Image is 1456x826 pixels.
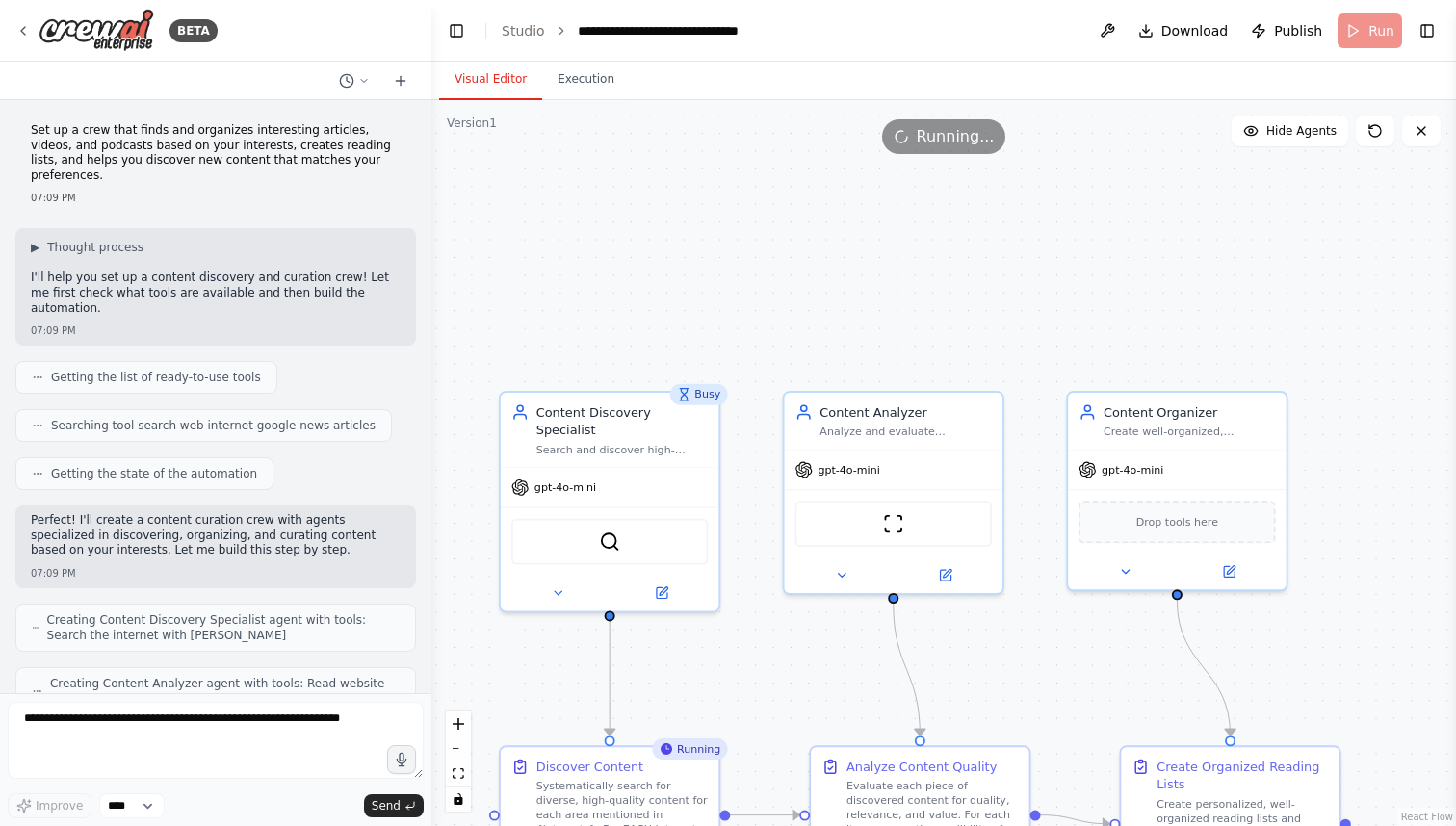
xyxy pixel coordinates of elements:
[169,19,218,42] div: BETA
[39,9,154,52] img: Logo
[611,582,712,604] button: Open in side panel
[502,21,739,40] nav: breadcrumb
[1414,17,1441,44] button: Show right sidebar
[446,711,471,812] div: React Flow controls
[1168,600,1239,736] g: Edge from e39b19a6-fa75-4305-ad7b-91407609fe67 to 3aa7e435-40c8-47ea-92bd-f3ce49a3b05c
[1243,13,1330,48] button: Publish
[885,604,929,736] g: Edge from 75cf4711-d66f-4c34-8f93-d9db6fc236c7 to d365b563-33ab-4d3f-baab-fb02069cad85
[1157,758,1329,793] div: Create Organized Reading Lists
[534,480,596,495] span: gpt-4o-mini
[31,191,401,205] div: 07:09 PM
[819,425,992,439] div: Analyze and evaluate discovered content for quality, relevance, and alignment with {interests}, e...
[1102,463,1163,478] span: gpt-4o-mini
[31,123,401,183] p: Set up a crew that finds and organizes interesting articles, videos, and podcasts based on your i...
[50,676,400,707] span: Creating Content Analyzer agent with tools: Read website content
[730,806,799,823] g: Edge from 711bd537-5bf4-43f7-9ebf-387d79799333 to d365b563-33ab-4d3f-baab-fb02069cad85
[917,125,995,148] span: Running...
[446,711,471,736] button: zoom in
[443,17,470,44] button: Hide left sidebar
[1136,513,1218,530] span: Drop tools here
[896,565,996,586] button: Open in side panel
[536,403,709,439] div: Content Discovery Specialist
[652,738,727,760] div: Running
[446,761,471,787] button: fit view
[819,403,992,421] div: Content Analyzer
[542,60,630,100] button: Execution
[601,604,618,736] g: Edge from 0c64f798-953a-45ba-aeaf-792c6e252441 to 711bd537-5bf4-43f7-9ebf-387d79799333
[502,23,545,39] a: Studio
[372,798,401,813] span: Send
[883,513,904,534] img: ScrapeWebsiteTool
[447,116,497,131] div: Version 1
[385,69,416,92] button: Start a new chat
[536,758,643,775] div: Discover Content
[446,787,471,812] button: toggle interactivity
[47,240,143,255] span: Thought process
[846,758,997,775] div: Analyze Content Quality
[31,323,401,338] div: 07:09 PM
[331,69,377,92] button: Switch to previous chat
[31,240,143,255] button: ▶Thought process
[51,370,261,385] span: Getting the list of ready-to-use tools
[783,391,1004,595] div: Content AnalyzerAnalyze and evaluate discovered content for quality, relevance, and alignment wit...
[31,271,401,316] p: I'll help you set up a content discovery and curation crew! Let me first check what tools are ava...
[1232,116,1348,146] button: Hide Agents
[51,418,376,433] span: Searching tool search web internet google news articles
[31,513,401,558] p: Perfect! I'll create a content curation crew with agents specialized in discovering, organizing, ...
[1161,21,1229,40] span: Download
[446,736,471,761] button: zoom out
[1104,425,1276,439] div: Create well-organized, personalized reading lists and content collections based on analyzed conte...
[31,240,39,255] span: ▶
[536,442,709,456] div: Search and discover high-quality articles, videos, and podcasts related to {interests} from vario...
[1274,21,1322,40] span: Publish
[36,798,83,813] span: Improve
[364,794,424,817] button: Send
[47,612,400,643] span: Creating Content Discovery Specialist agent with tools: Search the internet with [PERSON_NAME]
[8,793,91,818] button: Improve
[818,463,879,478] span: gpt-4o-mini
[1179,561,1279,582] button: Open in side panel
[51,466,257,481] span: Getting the state of the automation
[670,384,728,405] div: Busy
[1266,123,1337,139] span: Hide Agents
[499,391,720,612] div: BusyContent Discovery SpecialistSearch and discover high-quality articles, videos, and podcasts r...
[439,60,542,100] button: Visual Editor
[1131,13,1236,48] button: Download
[599,531,620,553] img: SerperDevTool
[1401,812,1453,822] a: React Flow attribution
[387,745,416,774] button: Click to speak your automation idea
[1104,403,1276,421] div: Content Organizer
[31,566,401,581] div: 07:09 PM
[1066,391,1287,591] div: Content OrganizerCreate well-organized, personalized reading lists and content collections based ...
